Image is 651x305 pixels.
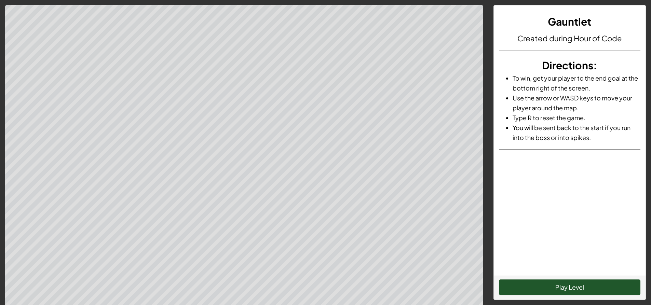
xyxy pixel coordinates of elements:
h3: Gauntlet [499,14,640,29]
h4: Created during Hour of Code [499,33,640,44]
li: Type R to reset the game. [513,113,640,123]
h3: : [499,58,640,73]
button: Play Level [499,279,640,295]
li: To win, get your player to the end goal at the bottom right of the screen. [513,73,640,93]
li: Use the arrow or WASD keys to move your player around the map. [513,93,640,113]
li: You will be sent back to the start if you run into the boss or into spikes. [513,123,640,142]
span: Directions [542,59,593,72]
